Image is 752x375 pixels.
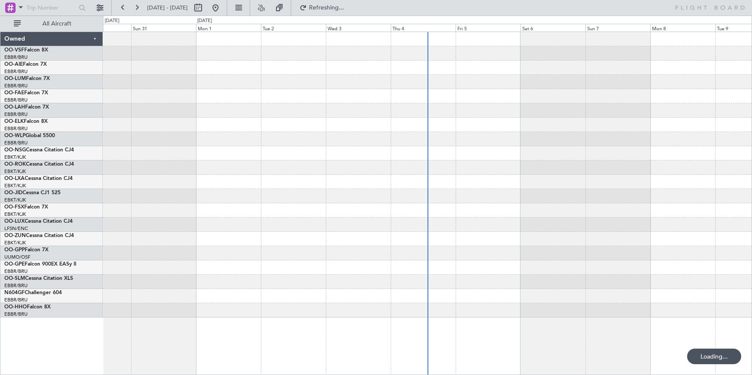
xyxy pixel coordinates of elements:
[4,76,26,81] span: OO-LUM
[196,24,261,32] div: Mon 1
[4,183,26,189] a: EBKT/KJK
[391,24,456,32] div: Thu 4
[4,290,25,295] span: N604GF
[4,105,49,110] a: OO-LAHFalcon 7X
[4,276,73,281] a: OO-SLMCessna Citation XLS
[4,247,25,253] span: OO-GPP
[650,24,715,32] div: Mon 8
[4,133,55,138] a: OO-WLPGlobal 5500
[4,297,28,303] a: EBBR/BRU
[4,311,28,317] a: EBBR/BRU
[521,24,585,32] div: Sat 6
[4,211,26,218] a: EBKT/KJK
[4,119,24,124] span: OO-ELK
[4,254,30,260] a: UUMO/OSF
[4,176,73,181] a: OO-LXACessna Citation CJ4
[4,125,28,132] a: EBBR/BRU
[4,48,24,53] span: OO-VSF
[309,5,345,11] span: Refreshing...
[326,24,391,32] div: Wed 3
[4,97,28,103] a: EBBR/BRU
[4,154,26,160] a: EBKT/KJK
[4,268,28,275] a: EBBR/BRU
[4,233,26,238] span: OO-ZUN
[4,119,48,124] a: OO-ELKFalcon 8X
[4,233,74,238] a: OO-ZUNCessna Citation CJ4
[4,247,48,253] a: OO-GPPFalcon 7X
[4,304,27,310] span: OO-HHO
[4,262,76,267] a: OO-GPEFalcon 900EX EASy II
[4,205,48,210] a: OO-FSXFalcon 7X
[4,190,22,196] span: OO-JID
[4,219,25,224] span: OO-LUX
[4,90,24,96] span: OO-FAE
[4,240,26,246] a: EBKT/KJK
[4,133,26,138] span: OO-WLP
[4,219,73,224] a: OO-LUXCessna Citation CJ4
[4,147,74,153] a: OO-NSGCessna Citation CJ4
[456,24,521,32] div: Fri 5
[4,168,26,175] a: EBKT/KJK
[4,76,50,81] a: OO-LUMFalcon 7X
[4,48,48,53] a: OO-VSFFalcon 8X
[296,1,347,15] button: Refreshing...
[4,111,28,118] a: EBBR/BRU
[4,90,48,96] a: OO-FAEFalcon 7X
[4,83,28,89] a: EBBR/BRU
[4,262,25,267] span: OO-GPE
[4,62,47,67] a: OO-AIEFalcon 7X
[4,190,61,196] a: OO-JIDCessna CJ1 525
[4,304,51,310] a: OO-HHOFalcon 8X
[4,205,24,210] span: OO-FSX
[4,105,25,110] span: OO-LAH
[4,54,28,61] a: EBBR/BRU
[687,349,741,364] div: Loading...
[197,17,212,25] div: [DATE]
[22,21,91,27] span: All Aircraft
[4,68,28,75] a: EBBR/BRU
[4,225,28,232] a: LFSN/ENC
[4,176,25,181] span: OO-LXA
[4,147,26,153] span: OO-NSG
[4,282,28,289] a: EBBR/BRU
[4,162,26,167] span: OO-ROK
[4,162,74,167] a: OO-ROKCessna Citation CJ4
[10,17,94,31] button: All Aircraft
[585,24,650,32] div: Sun 7
[261,24,326,32] div: Tue 2
[26,1,76,14] input: Trip Number
[105,17,119,25] div: [DATE]
[4,197,26,203] a: EBKT/KJK
[4,62,23,67] span: OO-AIE
[4,290,62,295] a: N604GFChallenger 604
[4,276,25,281] span: OO-SLM
[131,24,196,32] div: Sun 31
[4,140,28,146] a: EBBR/BRU
[147,4,188,12] span: [DATE] - [DATE]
